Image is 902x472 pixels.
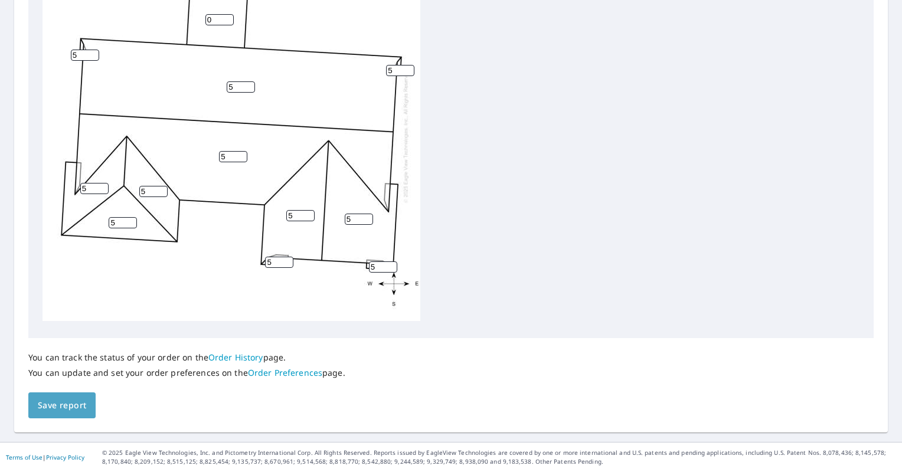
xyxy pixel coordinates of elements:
p: You can track the status of your order on the page. [28,352,345,363]
p: | [6,454,84,461]
button: Save report [28,392,96,419]
p: You can update and set your order preferences on the page. [28,368,345,378]
p: © 2025 Eagle View Technologies, Inc. and Pictometry International Corp. All Rights Reserved. Repo... [102,448,896,466]
span: Save report [38,398,86,413]
a: Privacy Policy [46,453,84,461]
a: Order History [208,352,263,363]
a: Order Preferences [248,367,322,378]
a: Terms of Use [6,453,43,461]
